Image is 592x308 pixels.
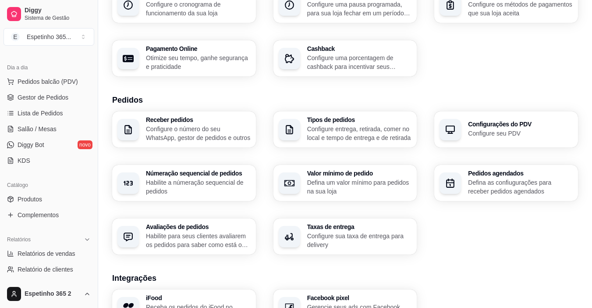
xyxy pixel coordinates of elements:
p: Configure entrega, retirada, comer no local e tempo de entrega e de retirada [307,125,412,142]
button: Númeração sequencial de pedidosHabilite a númeração sequencial de pedidos [112,165,256,201]
button: Pedidos balcão (PDV) [4,75,94,89]
button: Espetinho 365 2 [4,283,94,304]
p: Otimize seu tempo, ganhe segurança e praticidade [146,54,251,71]
span: Gestor de Pedidos [18,93,68,102]
span: KDS [18,156,30,165]
span: E [11,32,20,41]
p: Configure uma porcentagem de cashback para incentivar seus clientes a comprarem em sua loja [307,54,412,71]
h3: Facebook pixel [307,295,412,301]
button: Valor mínimo de pedidoDefina um valor mínimo para pedidos na sua loja [273,165,417,201]
a: Salão / Mesas [4,122,94,136]
button: Tipos de pedidosConfigure entrega, retirada, comer no local e tempo de entrega e de retirada [273,111,417,147]
a: Relatório de mesas [4,278,94,292]
button: Select a team [4,28,94,46]
span: Espetinho 365 2 [25,290,80,298]
h3: Taxas de entrega [307,224,412,230]
p: Defina um valor mínimo para pedidos na sua loja [307,178,412,196]
p: Habilite a númeração sequencial de pedidos [146,178,251,196]
button: Pagamento OnlineOtimize seu tempo, ganhe segurança e praticidade [112,40,256,76]
span: Relatórios de vendas [18,249,75,258]
span: Sistema de Gestão [25,14,91,21]
h3: Tipos de pedidos [307,117,412,123]
div: Dia a dia [4,61,94,75]
a: Gestor de Pedidos [4,90,94,104]
a: KDS [4,154,94,168]
span: Complementos [18,211,59,219]
a: Complementos [4,208,94,222]
span: Relatório de clientes [18,265,73,274]
h3: Númeração sequencial de pedidos [146,170,251,176]
h3: Integrações [112,272,578,284]
button: Receber pedidosConfigure o número do seu WhatsApp, gestor de pedidos e outros [112,111,256,147]
a: Relatório de clientes [4,262,94,276]
h3: Pedidos [112,94,578,106]
span: Produtos [18,195,42,204]
span: Lista de Pedidos [18,109,63,118]
h3: Receber pedidos [146,117,251,123]
p: Configure o número do seu WhatsApp, gestor de pedidos e outros [146,125,251,142]
h3: Valor mínimo de pedido [307,170,412,176]
h3: Pagamento Online [146,46,251,52]
h3: iFood [146,295,251,301]
p: Configure sua taxa de entrega para delivery [307,232,412,249]
a: Diggy Botnovo [4,138,94,152]
span: Salão / Mesas [18,125,57,133]
a: Lista de Pedidos [4,106,94,120]
h3: Pedidos agendados [468,170,573,176]
button: Taxas de entregaConfigure sua taxa de entrega para delivery [273,218,417,254]
span: Diggy [25,7,91,14]
button: Avaliações de pedidosHabilite para seus clientes avaliarem os pedidos para saber como está o feed... [112,218,256,254]
button: CashbackConfigure uma porcentagem de cashback para incentivar seus clientes a comprarem em sua loja [273,40,417,76]
h3: Cashback [307,46,412,52]
h3: Avaliações de pedidos [146,224,251,230]
div: Espetinho 365 ... [27,32,71,41]
p: Habilite para seus clientes avaliarem os pedidos para saber como está o feedback da sua loja [146,232,251,249]
span: Diggy Bot [18,140,44,149]
a: Relatórios de vendas [4,247,94,261]
span: Relatórios [7,236,31,243]
button: Configurações do PDVConfigure seu PDV [434,111,578,147]
a: Produtos [4,192,94,206]
div: Catálogo [4,178,94,192]
p: Defina as confiugurações para receber pedidos agendados [468,178,573,196]
h3: Configurações do PDV [468,121,573,127]
a: DiggySistema de Gestão [4,4,94,25]
button: Pedidos agendadosDefina as confiugurações para receber pedidos agendados [434,165,578,201]
span: Pedidos balcão (PDV) [18,77,78,86]
p: Configure seu PDV [468,129,573,138]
